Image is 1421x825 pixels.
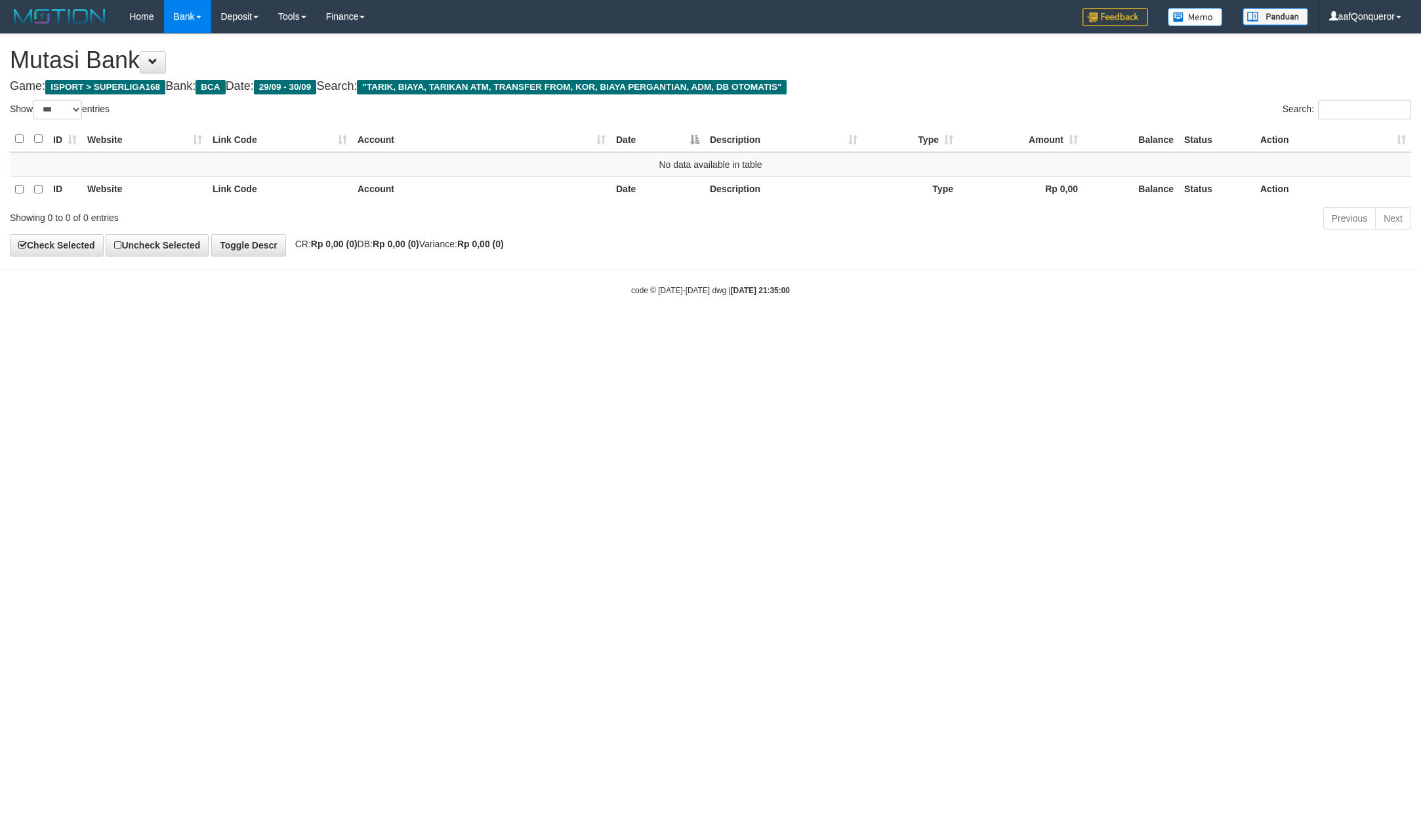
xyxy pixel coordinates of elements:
[10,206,583,224] div: Showing 0 to 0 of 0 entries
[10,80,1411,93] h4: Game: Bank: Date: Search:
[373,239,419,249] strong: Rp 0,00 (0)
[705,127,863,152] th: Description: activate to sort column ascending
[196,80,225,94] span: BCA
[33,100,82,119] select: Showentries
[1323,207,1376,230] a: Previous
[289,239,504,249] span: CR: DB: Variance:
[106,234,209,256] a: Uncheck Selected
[958,127,1083,152] th: Amount: activate to sort column ascending
[611,127,705,152] th: Date: activate to sort column descending
[10,100,110,119] label: Show entries
[82,176,207,202] th: Website
[48,176,82,202] th: ID
[10,152,1411,177] td: No data available in table
[631,286,790,295] small: code © [DATE]-[DATE] dwg |
[45,80,165,94] span: ISPORT > SUPERLIGA168
[207,176,352,202] th: Link Code
[352,176,611,202] th: Account
[1283,100,1411,119] label: Search:
[357,80,787,94] span: "TARIK, BIAYA, TARIKAN ATM, TRANSFER FROM, KOR, BIAYA PERGANTIAN, ADM, DB OTOMATIS"
[1083,176,1179,202] th: Balance
[48,127,82,152] th: ID: activate to sort column ascending
[1318,100,1411,119] input: Search:
[1082,8,1148,26] img: Feedback.jpg
[10,47,1411,73] h1: Mutasi Bank
[1083,127,1179,152] th: Balance
[311,239,358,249] strong: Rp 0,00 (0)
[10,234,104,256] a: Check Selected
[82,127,207,152] th: Website: activate to sort column ascending
[10,7,110,26] img: MOTION_logo.png
[457,239,504,249] strong: Rp 0,00 (0)
[211,234,286,256] a: Toggle Descr
[352,127,611,152] th: Account: activate to sort column ascending
[1179,176,1255,202] th: Status
[1243,8,1308,26] img: panduan.png
[1375,207,1411,230] a: Next
[705,176,863,202] th: Description
[958,176,1083,202] th: Rp 0,00
[863,127,958,152] th: Type: activate to sort column ascending
[1168,8,1223,26] img: Button%20Memo.svg
[611,176,705,202] th: Date
[1255,127,1411,152] th: Action: activate to sort column ascending
[207,127,352,152] th: Link Code: activate to sort column ascending
[1179,127,1255,152] th: Status
[254,80,317,94] span: 29/09 - 30/09
[1255,176,1411,202] th: Action
[863,176,958,202] th: Type
[731,286,790,295] strong: [DATE] 21:35:00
